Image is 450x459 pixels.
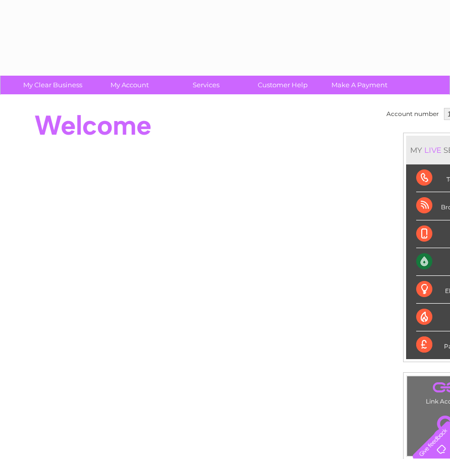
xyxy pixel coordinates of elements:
[422,145,443,155] div: LIVE
[384,105,441,123] td: Account number
[318,76,401,94] a: Make A Payment
[241,76,324,94] a: Customer Help
[88,76,171,94] a: My Account
[164,76,248,94] a: Services
[11,76,94,94] a: My Clear Business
